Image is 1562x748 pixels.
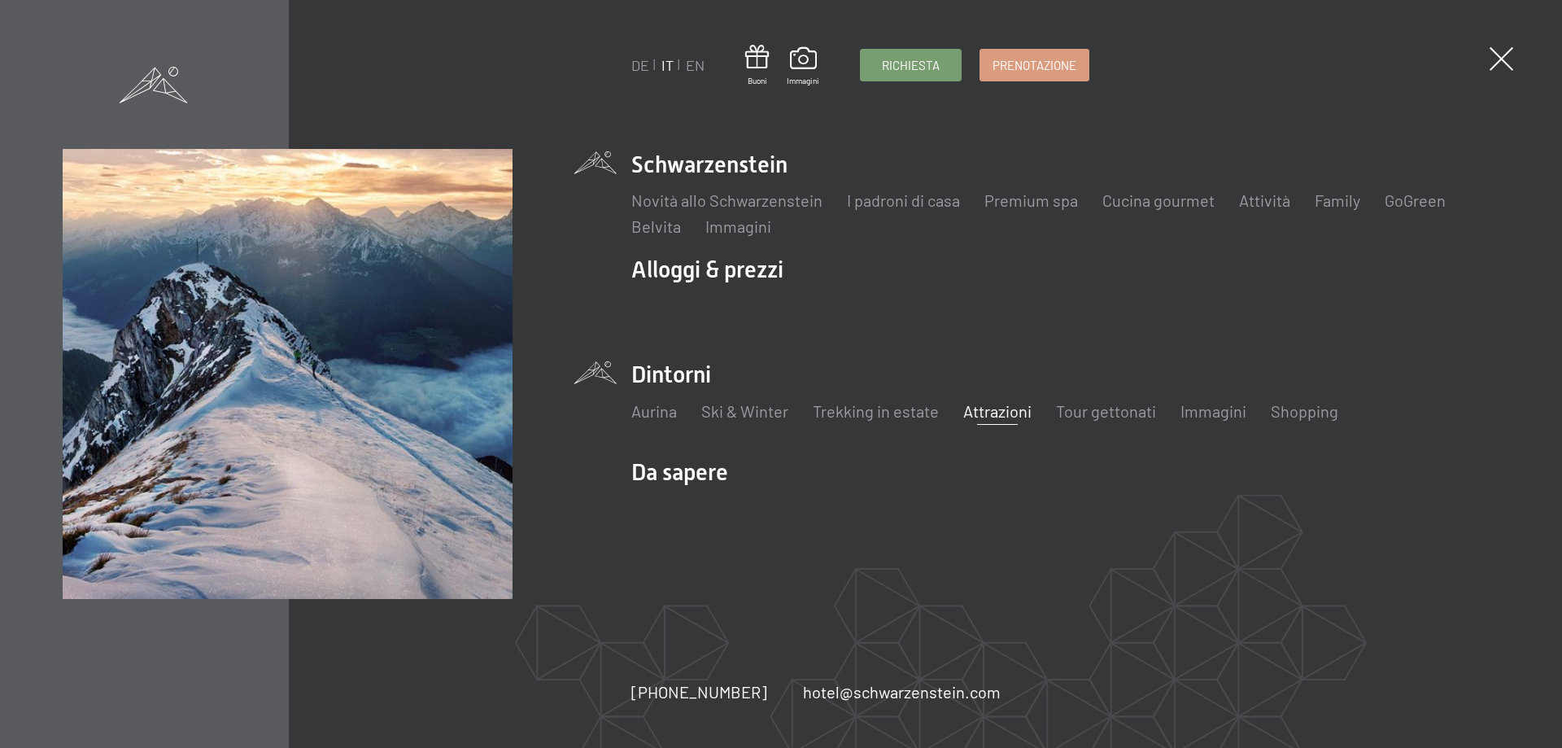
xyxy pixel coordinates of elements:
a: I padroni di casa [847,190,960,210]
a: Family [1315,190,1360,210]
a: Prenotazione [980,50,1089,81]
a: Attrazioni [963,401,1032,421]
a: EN [686,56,705,74]
a: Immagini [1180,401,1246,421]
span: Buoni [745,75,769,86]
a: Belvita [631,217,681,236]
a: Ski & Winter [701,401,788,421]
a: Immagini [705,217,771,236]
a: Buoni [745,45,769,86]
a: [PHONE_NUMBER] [631,680,767,703]
a: Richiesta [861,50,961,81]
a: Premium spa [984,190,1078,210]
a: IT [661,56,674,74]
a: Trekking in estate [813,401,939,421]
a: Attività [1239,190,1290,210]
span: Richiesta [882,57,940,74]
a: Shopping [1271,401,1338,421]
a: Cucina gourmet [1102,190,1215,210]
a: DE [631,56,649,74]
a: hotel@schwarzenstein.com [803,680,1001,703]
a: GoGreen [1385,190,1446,210]
a: Aurina [631,401,677,421]
a: Novità allo Schwarzenstein [631,190,822,210]
a: Tour gettonati [1056,401,1156,421]
span: [PHONE_NUMBER] [631,682,767,702]
span: Immagini [787,75,819,86]
a: Immagini [787,47,819,86]
span: Prenotazione [993,57,1076,74]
